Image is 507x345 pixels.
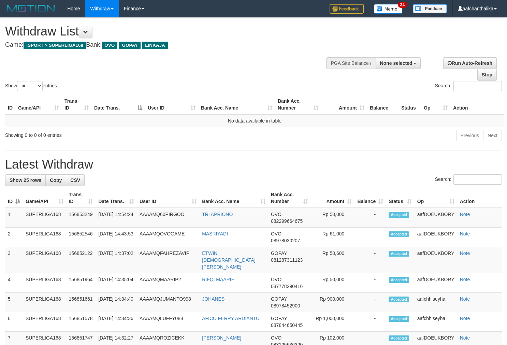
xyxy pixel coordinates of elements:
[389,316,409,322] span: Accepted
[443,57,497,69] a: Run Auto-Refresh
[354,208,386,228] td: -
[202,231,228,236] a: MASRIYADI
[5,129,206,139] div: Showing 0 to 0 of 0 entries
[202,335,241,341] a: [PERSON_NAME]
[5,95,15,114] th: ID
[96,188,137,208] th: Date Trans.: activate to sort column ascending
[354,247,386,273] td: -
[202,212,233,217] a: TRI APRIONO
[415,188,457,208] th: Op: activate to sort column ascending
[62,95,91,114] th: Trans ID: activate to sort column ascending
[5,293,23,312] td: 5
[5,228,23,247] td: 2
[389,212,409,218] span: Accepted
[268,188,311,208] th: Bank Acc. Number: activate to sort column ascending
[389,277,409,283] span: Accepted
[311,188,354,208] th: Amount: activate to sort column ascending
[483,130,502,141] a: Next
[354,188,386,208] th: Balance: activate to sort column ascending
[5,25,331,38] h1: Withdraw List
[5,3,57,14] img: MOTION_logo.png
[24,42,86,49] span: ISPORT > SUPERLIGA168
[199,188,268,208] th: Bank Acc. Name: activate to sort column ascending
[271,218,303,224] span: Copy 082299664675 to clipboard
[330,4,364,14] img: Feedback.jpg
[5,158,502,171] h1: Latest Withdraw
[311,228,354,247] td: Rp 61,000
[10,177,41,183] span: Show 25 rows
[354,312,386,332] td: -
[271,250,287,256] span: GOPAY
[271,212,281,217] span: OVO
[70,177,80,183] span: CSV
[311,208,354,228] td: Rp 50,000
[50,177,62,183] span: Copy
[477,69,497,81] a: Stop
[435,81,502,91] label: Search:
[450,95,504,114] th: Action
[435,174,502,185] label: Search:
[421,95,450,114] th: Op: activate to sort column ascending
[398,2,407,8] span: 34
[271,231,281,236] span: OVO
[413,4,447,13] img: panduan.png
[415,273,457,293] td: aafDOEUKBORY
[202,296,224,302] a: JOHANES
[275,95,321,114] th: Bank Acc. Number: activate to sort column ascending
[453,174,502,185] input: Search:
[311,293,354,312] td: Rp 900,000
[137,312,199,332] td: AAAAMQLUFFY088
[5,42,331,48] h4: Game: Bank:
[311,247,354,273] td: Rp 50,600
[119,42,141,49] span: GOPAY
[415,312,457,332] td: aafchhiseyha
[66,247,96,273] td: 156852122
[66,188,96,208] th: Trans ID: activate to sort column ascending
[271,335,281,341] span: OVO
[137,188,199,208] th: User ID: activate to sort column ascending
[5,208,23,228] td: 1
[5,312,23,332] td: 6
[66,208,96,228] td: 156853249
[415,228,457,247] td: aafDOEUKBORY
[460,296,470,302] a: Note
[5,174,46,186] a: Show 25 rows
[326,57,375,69] div: PGA Site Balance /
[66,228,96,247] td: 156852546
[380,60,412,66] span: None selected
[66,312,96,332] td: 156851578
[389,251,409,257] span: Accepted
[96,293,137,312] td: [DATE] 14:34:40
[137,273,199,293] td: AAAAMQMAARIP2
[202,250,256,270] a: ETWIN [DEMOGRAPHIC_DATA][PERSON_NAME]
[66,293,96,312] td: 156851661
[415,208,457,228] td: aafDOEUKBORY
[271,316,287,321] span: GOPAY
[96,228,137,247] td: [DATE] 14:43:53
[415,293,457,312] td: aafchhiseyha
[23,228,66,247] td: SUPERLIGA168
[271,322,303,328] span: Copy 087844650445 to clipboard
[96,312,137,332] td: [DATE] 14:34:36
[321,95,367,114] th: Amount: activate to sort column ascending
[311,273,354,293] td: Rp 50,000
[271,257,303,263] span: Copy 081287311123 to clipboard
[96,208,137,228] td: [DATE] 14:54:24
[145,95,198,114] th: User ID: activate to sort column ascending
[415,247,457,273] td: aafDOEUKBORY
[271,277,281,282] span: OVO
[137,208,199,228] td: AAAAMQ60PIRGOO
[137,228,199,247] td: AAAAMQOVOGAME
[66,174,85,186] a: CSV
[91,95,145,114] th: Date Trans.: activate to sort column descending
[23,312,66,332] td: SUPERLIGA168
[5,81,57,91] label: Show entries
[460,316,470,321] a: Note
[23,293,66,312] td: SUPERLIGA168
[271,296,287,302] span: GOPAY
[457,188,502,208] th: Action
[389,297,409,302] span: Accepted
[399,95,421,114] th: Status
[389,335,409,341] span: Accepted
[311,312,354,332] td: Rp 1,000,000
